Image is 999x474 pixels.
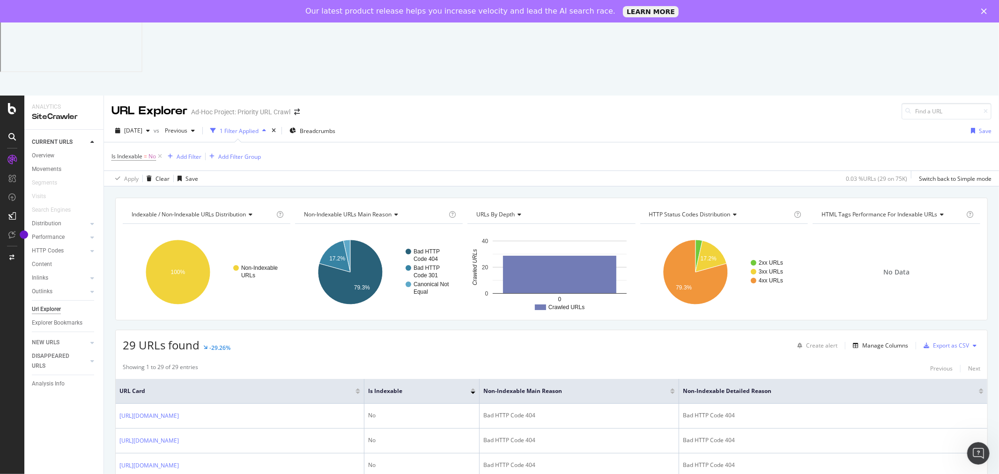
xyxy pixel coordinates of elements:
a: Segments [32,178,67,188]
button: [DATE] [111,123,154,138]
div: Showing 1 to 29 of 29 entries [123,363,198,374]
text: Bad HTTP [414,265,440,272]
div: Search Engines [32,205,71,215]
text: Canonical Not [414,281,449,288]
span: Previous [161,126,187,134]
div: A chart. [467,231,635,313]
a: Url Explorer [32,304,97,314]
text: Bad HTTP [414,249,440,255]
div: Content [32,259,52,269]
span: URL Card [119,387,353,395]
a: LEARN MORE [623,6,679,17]
button: Previous [930,363,953,374]
text: Crawled URLs [472,249,478,285]
a: Overview [32,151,97,161]
text: Code 404 [414,256,438,263]
button: Switch back to Simple mode [915,171,992,186]
div: SiteCrawler [32,111,96,122]
svg: A chart. [123,231,290,313]
a: [URL][DOMAIN_NAME] [119,461,179,470]
h4: URLs by Depth [474,207,627,222]
div: Next [968,364,980,372]
button: Create alert [793,338,837,353]
div: Distribution [32,219,61,229]
div: Explorer Bookmarks [32,318,82,328]
div: Previous [930,364,953,372]
button: Apply [111,171,139,186]
div: Clear [155,175,170,183]
span: Non-Indexable URLs Main Reason [304,210,392,218]
span: HTTP Status Codes Distribution [649,210,731,218]
div: Create alert [806,341,837,349]
div: Segments [32,178,57,188]
div: Bad HTTP Code 404 [683,436,984,444]
svg: A chart. [295,231,463,313]
a: CURRENT URLS [32,137,88,147]
span: 29 URLs found [123,337,200,353]
div: Movements [32,164,61,174]
div: 1 Filter Applied [220,127,259,135]
text: Code 301 [414,273,438,279]
div: Overview [32,151,54,161]
div: arrow-right-arrow-left [294,109,300,115]
div: Analysis Info [32,379,65,389]
span: No Data [883,267,910,277]
div: Ad-Hoc Project: Priority URL Crawl [191,107,290,117]
div: No [368,411,475,420]
div: NEW URLS [32,338,59,348]
text: 0 [558,296,562,303]
span: 2025 Aug. 13th [124,126,142,134]
text: 17.2% [700,255,716,262]
span: Breadcrumbs [300,127,335,135]
button: Manage Columns [849,340,908,351]
div: Close [981,8,991,14]
div: Tooltip anchor [20,230,28,239]
div: Add Filter [177,153,201,161]
button: Add Filter Group [206,151,261,162]
text: 79.3% [676,284,692,291]
button: Add Filter [164,151,201,162]
text: 17.2% [329,255,345,262]
div: No [368,461,475,469]
a: [URL][DOMAIN_NAME] [119,436,179,445]
div: Bad HTTP Code 404 [483,411,675,420]
a: Search Engines [32,205,80,215]
div: Our latest product release helps you increase velocity and lead the AI search race. [305,7,615,16]
h4: Non-Indexable URLs Main Reason [302,207,447,222]
div: Inlinks [32,273,48,283]
text: 100% [171,269,185,276]
text: 20 [482,264,488,271]
div: Export as CSV [933,341,969,349]
span: URLs by Depth [476,210,515,218]
text: 3xx URLs [759,269,783,275]
a: Performance [32,232,88,242]
a: Explorer Bookmarks [32,318,97,328]
a: Movements [32,164,97,174]
h4: HTTP Status Codes Distribution [647,207,792,222]
text: 4xx URLs [759,278,783,284]
span: No [148,150,156,163]
div: Manage Columns [862,341,908,349]
h4: Indexable / Non-Indexable URLs Distribution [130,207,274,222]
text: Non-Indexable [241,265,278,272]
button: Clear [143,171,170,186]
text: 79.3% [354,284,370,291]
iframe: Intercom live chat [967,442,990,465]
a: Inlinks [32,273,88,283]
div: Switch back to Simple mode [919,175,992,183]
div: Analytics [32,103,96,111]
div: Url Explorer [32,304,61,314]
div: URL Explorer [111,103,187,119]
a: Visits [32,192,55,201]
a: DISAPPEARED URLS [32,351,88,371]
text: 40 [482,238,488,244]
text: 2xx URLs [759,260,783,267]
text: 0 [485,290,488,297]
div: HTTP Codes [32,246,64,256]
button: Export as CSV [920,338,969,353]
text: URLs [241,273,255,279]
input: Find a URL [902,103,992,119]
svg: A chart. [640,231,808,313]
